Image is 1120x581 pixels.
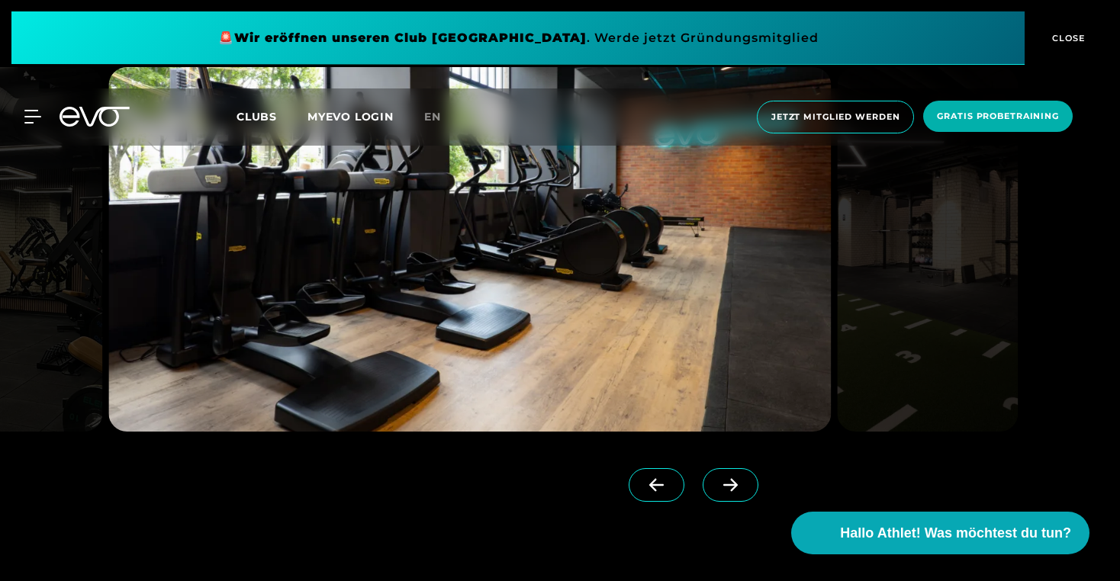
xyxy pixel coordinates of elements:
[752,101,919,133] a: Jetzt Mitglied werden
[1025,11,1109,65] button: CLOSE
[307,110,394,124] a: MYEVO LOGIN
[791,512,1089,554] button: Hallo Athlet! Was möchtest du tun?
[837,67,1018,432] img: evofitness
[424,108,459,126] a: en
[771,111,900,124] span: Jetzt Mitglied werden
[1048,31,1086,45] span: CLOSE
[424,110,441,124] span: en
[840,523,1071,544] span: Hallo Athlet! Was möchtest du tun?
[919,101,1077,133] a: Gratis Probetraining
[237,109,307,124] a: Clubs
[937,110,1059,123] span: Gratis Probetraining
[237,110,277,124] span: Clubs
[108,67,831,432] img: evofitness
